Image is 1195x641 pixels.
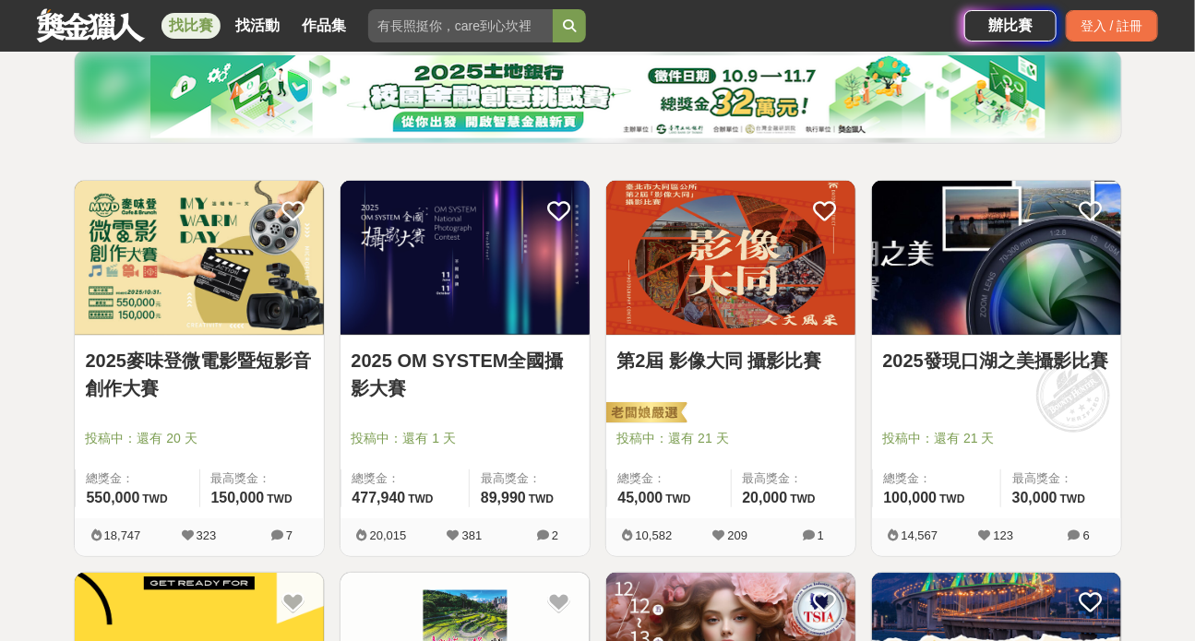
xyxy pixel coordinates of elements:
[87,469,188,488] span: 總獎金：
[606,181,855,336] a: Cover Image
[743,469,844,488] span: 最高獎金：
[211,469,313,488] span: 最高獎金：
[872,181,1121,336] a: Cover Image
[665,493,690,505] span: TWD
[883,429,1110,448] span: 投稿中：還有 21 天
[370,528,407,542] span: 20,015
[75,181,324,336] a: Cover Image
[86,429,313,448] span: 投稿中：還有 20 天
[743,490,788,505] span: 20,000
[104,528,141,542] span: 18,747
[462,528,483,542] span: 381
[818,528,824,542] span: 1
[618,490,663,505] span: 45,000
[617,429,844,448] span: 投稿中：還有 21 天
[902,528,938,542] span: 14,567
[964,10,1057,42] a: 辦比賽
[1012,490,1058,505] span: 30,000
[294,13,353,39] a: 作品集
[87,490,140,505] span: 550,000
[341,181,590,335] img: Cover Image
[353,490,406,505] span: 477,940
[142,493,167,505] span: TWD
[481,469,579,488] span: 最高獎金：
[1083,528,1090,542] span: 6
[75,181,324,335] img: Cover Image
[618,469,720,488] span: 總獎金：
[883,347,1110,374] a: 2025發現口湖之美攝影比賽
[150,55,1046,138] img: de0ec254-a5ce-4606-9358-3f20dd3f7ec9.png
[1066,10,1158,42] div: 登入 / 註冊
[211,490,265,505] span: 150,000
[161,13,221,39] a: 找比賽
[1012,469,1110,488] span: 最高獎金：
[617,347,844,374] a: 第2屆 影像大同 攝影比賽
[790,493,815,505] span: TWD
[1060,493,1085,505] span: TWD
[606,181,855,335] img: Cover Image
[481,490,526,505] span: 89,990
[286,528,293,542] span: 7
[529,493,554,505] span: TWD
[636,528,673,542] span: 10,582
[228,13,287,39] a: 找活動
[267,493,292,505] span: TWD
[884,490,938,505] span: 100,000
[939,493,964,505] span: TWD
[408,493,433,505] span: TWD
[552,528,558,542] span: 2
[368,9,553,42] input: 有長照挺你，care到心坎裡！青春出手，拍出照顧 影音徵件活動
[728,528,748,542] span: 209
[994,528,1014,542] span: 123
[884,469,989,488] span: 總獎金：
[352,429,579,448] span: 投稿中：還有 1 天
[872,181,1121,335] img: Cover Image
[86,347,313,402] a: 2025麥味登微電影暨短影音創作大賽
[603,401,687,427] img: 老闆娘嚴選
[352,347,579,402] a: 2025 OM SYSTEM全國攝影大賽
[197,528,217,542] span: 323
[341,181,590,336] a: Cover Image
[353,469,458,488] span: 總獎金：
